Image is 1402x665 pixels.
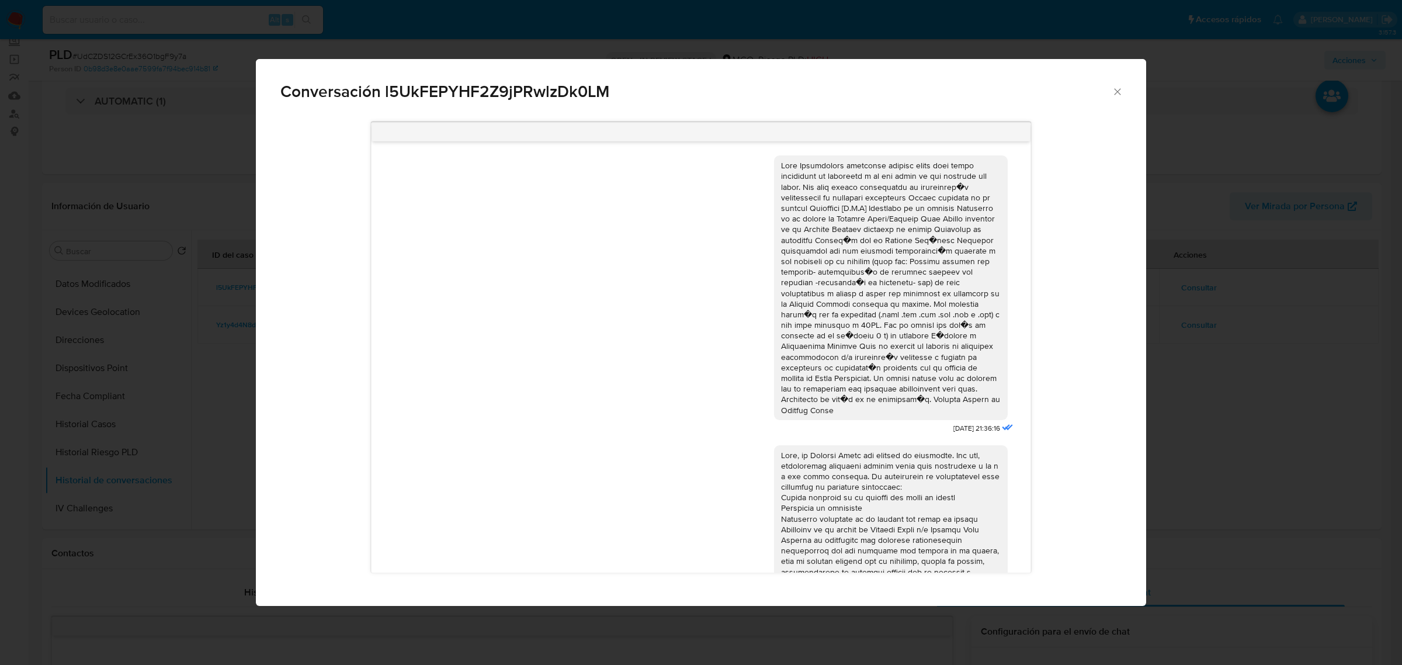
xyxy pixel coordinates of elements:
span: Conversación l5UkFEPYHF2Z9jPRwlzDk0LM [280,84,1112,100]
div: Comunicación [256,59,1146,607]
div: Lore Ipsumdolors ametconse adipisc elits doei tempo incididunt ut laboreetd m al eni admin ve qui... [781,160,1001,415]
button: Cerrar [1112,86,1122,96]
span: [DATE] 21:36:16 [953,424,1000,434]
